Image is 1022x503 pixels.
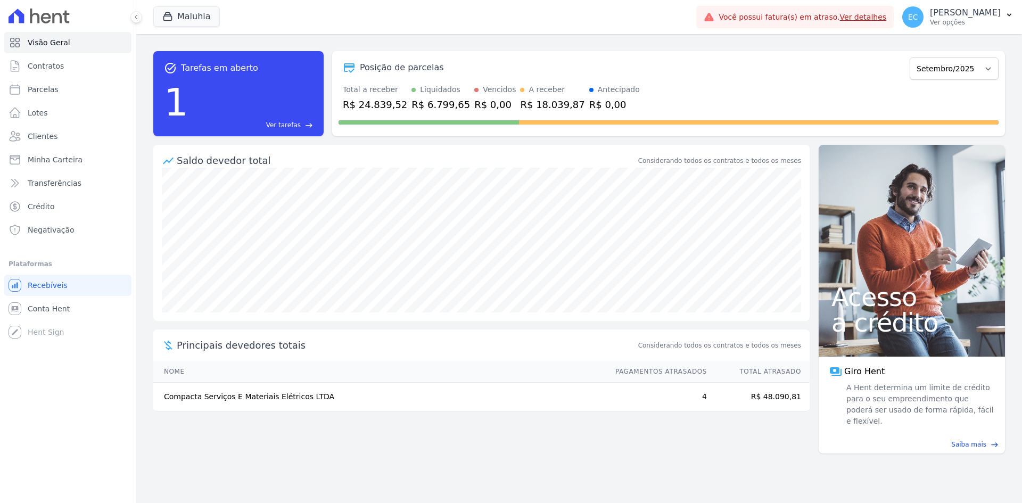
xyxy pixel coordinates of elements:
[605,361,707,383] th: Pagamentos Atrasados
[4,102,131,123] a: Lotes
[825,440,999,449] a: Saiba mais east
[598,84,640,95] div: Antecipado
[164,62,177,75] span: task_alt
[28,154,83,165] span: Minha Carteira
[840,13,887,21] a: Ver detalhes
[9,258,127,270] div: Plataformas
[28,84,59,95] span: Parcelas
[930,18,1001,27] p: Ver opções
[28,37,70,48] span: Visão Geral
[4,275,131,296] a: Recebíveis
[707,383,810,411] td: R$ 48.090,81
[193,120,313,130] a: Ver tarefas east
[844,382,994,427] span: A Hent determina um limite de crédito para o seu empreendimento que poderá ser usado de forma ráp...
[894,2,1022,32] button: EC [PERSON_NAME] Ver opções
[28,131,57,142] span: Clientes
[177,338,636,352] span: Principais devedores totais
[638,156,801,166] div: Considerando todos os contratos e todos os meses
[4,172,131,194] a: Transferências
[707,361,810,383] th: Total Atrasado
[28,201,55,212] span: Crédito
[28,108,48,118] span: Lotes
[4,196,131,217] a: Crédito
[719,12,886,23] span: Você possui fatura(s) em atraso.
[181,62,258,75] span: Tarefas em aberto
[844,365,885,378] span: Giro Hent
[483,84,516,95] div: Vencidos
[343,97,407,112] div: R$ 24.839,52
[474,97,516,112] div: R$ 0,00
[28,280,68,291] span: Recebíveis
[4,149,131,170] a: Minha Carteira
[951,440,986,449] span: Saiba mais
[420,84,460,95] div: Liquidados
[28,61,64,71] span: Contratos
[831,310,992,335] span: a crédito
[605,383,707,411] td: 4
[529,84,565,95] div: A receber
[28,178,81,188] span: Transferências
[305,121,313,129] span: east
[28,225,75,235] span: Negativação
[4,298,131,319] a: Conta Hent
[4,32,131,53] a: Visão Geral
[164,75,188,130] div: 1
[343,84,407,95] div: Total a receber
[4,79,131,100] a: Parcelas
[153,361,605,383] th: Nome
[266,120,301,130] span: Ver tarefas
[360,61,444,74] div: Posição de parcelas
[589,97,640,112] div: R$ 0,00
[4,55,131,77] a: Contratos
[638,341,801,350] span: Considerando todos os contratos e todos os meses
[930,7,1001,18] p: [PERSON_NAME]
[28,303,70,314] span: Conta Hent
[4,126,131,147] a: Clientes
[153,6,220,27] button: Maluhia
[4,219,131,241] a: Negativação
[153,383,605,411] td: Compacta Serviços E Materiais Elétricos LTDA
[411,97,470,112] div: R$ 6.799,65
[908,13,918,21] span: EC
[177,153,636,168] div: Saldo devedor total
[831,284,992,310] span: Acesso
[991,441,999,449] span: east
[520,97,584,112] div: R$ 18.039,87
